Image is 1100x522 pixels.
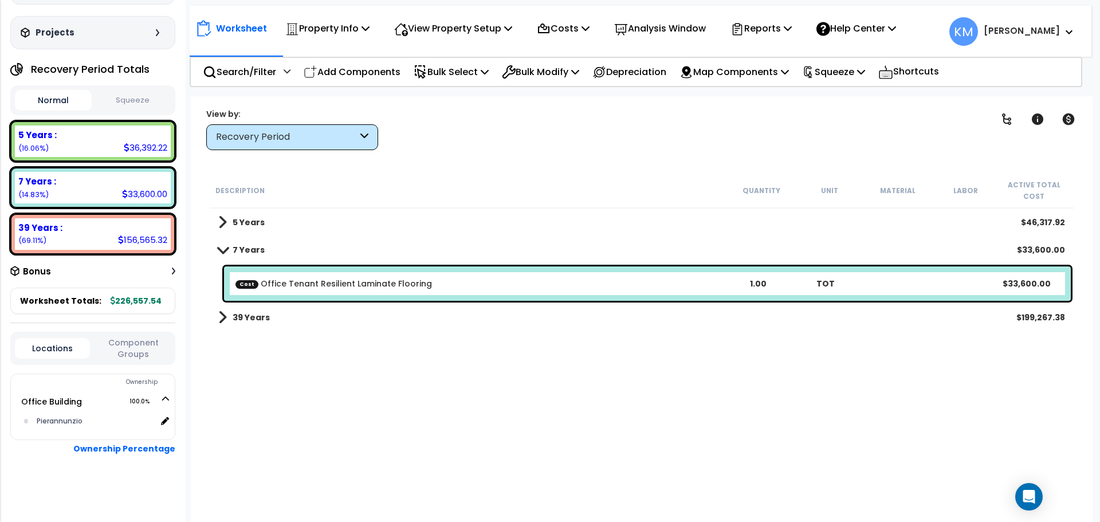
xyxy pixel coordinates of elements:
[20,295,101,307] span: Worksheet Totals:
[206,108,378,120] div: View by:
[233,244,265,256] b: 7 Years
[821,186,838,195] small: Unit
[118,234,167,246] div: 156,565.32
[124,142,167,154] div: 36,392.22
[742,186,780,195] small: Quantity
[23,267,51,277] h3: Bonus
[34,414,156,428] div: Pierannunzio
[586,58,673,85] div: Depreciation
[1017,244,1065,256] div: $33,600.00
[36,27,74,38] h3: Projects
[21,396,82,407] a: Office Building 100.0%
[111,295,162,307] span: 226,557.54
[233,217,265,228] b: 5 Years
[285,21,370,36] p: Property Info
[95,91,171,111] button: Squeeze
[15,338,90,359] button: Locations
[872,58,945,86] div: Shortcuts
[993,278,1059,289] div: $33,600.00
[679,64,789,80] p: Map Components
[15,90,92,111] button: Normal
[537,21,590,36] p: Costs
[949,17,978,46] span: KM
[73,443,175,454] b: Ownership Percentage
[129,395,160,409] span: 100.0%
[1016,312,1065,323] div: $199,267.38
[878,64,939,80] p: Shortcuts
[122,188,167,200] div: 33,600.00
[1008,180,1060,201] small: Active Total Cost
[880,186,916,195] small: Material
[31,64,150,75] h4: Recovery Period Totals
[414,64,489,80] p: Bulk Select
[203,64,276,80] p: Search/Filter
[215,186,265,195] small: Description
[18,129,57,141] b: 5 Years :
[34,375,175,389] div: Ownership
[18,190,49,199] small: (14.83%)
[725,278,791,289] div: 1.00
[1015,483,1043,511] div: Open Intercom Messenger
[18,236,46,245] small: (69.11%)
[1021,217,1065,228] div: $46,317.92
[984,25,1060,37] b: [PERSON_NAME]
[235,280,258,288] span: Cost
[235,278,432,289] a: Custom Item
[802,64,865,80] p: Squeeze
[592,64,666,80] p: Depreciation
[502,64,579,80] p: Bulk Modify
[216,21,267,36] p: Worksheet
[297,58,407,85] div: Add Components
[792,278,858,289] div: TOT
[304,64,400,80] p: Add Components
[216,131,357,144] div: Recovery Period
[730,21,792,36] p: Reports
[18,175,56,187] b: 7 Years :
[394,21,512,36] p: View Property Setup
[953,186,978,195] small: Labor
[18,222,62,234] b: 39 Years :
[233,312,270,323] b: 39 Years
[18,143,49,153] small: (16.06%)
[816,21,896,36] p: Help Center
[96,336,171,360] button: Component Groups
[614,21,706,36] p: Analysis Window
